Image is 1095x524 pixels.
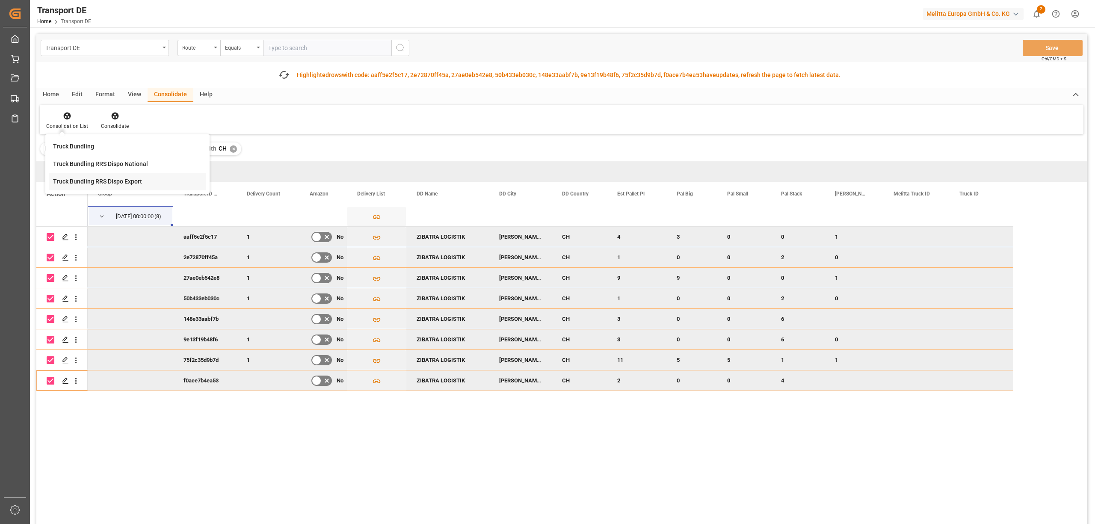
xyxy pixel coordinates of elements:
[98,191,112,197] span: Group
[297,71,840,80] div: Highlighted with code: aaff5e2f5c17, 2e72870ff45a, 27ae0eb542e8, 50b433eb030c, 148e33aabf7b, 9e13...
[36,227,88,247] div: Press SPACE to deselect this row.
[771,227,825,247] div: 0
[617,191,645,197] span: Est Pallet Pl
[666,309,717,329] div: 0
[727,191,748,197] span: Pal Small
[173,227,237,247] div: aaff5e2f5c17
[771,309,825,329] div: 6
[237,268,299,288] div: 1
[116,207,154,226] div: [DATE] 00:00:00
[88,206,1013,227] div: Press SPACE to select this row.
[552,350,607,370] div: CH
[607,268,666,288] div: 9
[923,8,1024,20] div: Melitta Europa GmbH & Co. KG
[562,191,589,197] span: DD Country
[337,371,343,391] span: No
[154,207,161,226] span: (8)
[88,227,1013,247] div: Press SPACE to deselect this row.
[717,350,771,370] div: 5
[53,160,148,169] div: Truck Bundling RRS Dispo National
[237,350,299,370] div: 1
[406,268,489,288] div: ZIBATRA LOGISTIK
[310,191,328,197] span: Amazon
[717,329,771,349] div: 0
[552,227,607,247] div: CH
[666,227,717,247] div: 3
[552,247,607,267] div: CH
[552,329,607,349] div: CH
[41,40,169,56] button: open menu
[337,268,343,288] span: No
[88,309,1013,329] div: Press SPACE to deselect this row.
[337,289,343,308] span: No
[771,288,825,308] div: 2
[825,247,883,267] div: 0
[489,370,552,391] div: [PERSON_NAME] / SO
[337,330,343,349] span: No
[178,40,220,56] button: open menu
[825,268,883,288] div: 1
[771,247,825,267] div: 2
[894,191,930,197] span: Melitta Truck ID
[36,268,88,288] div: Press SPACE to deselect this row.
[771,329,825,349] div: 6
[666,268,717,288] div: 9
[44,145,62,152] span: Filter :
[771,268,825,288] div: 0
[173,350,237,370] div: 75f2c35d9b7d
[88,370,1013,391] div: Press SPACE to deselect this row.
[173,329,237,349] div: 9e13f19b48f6
[391,40,409,56] button: search button
[499,191,516,197] span: DD City
[53,177,142,186] div: Truck Bundling RRS Dispo Export
[337,227,343,247] span: No
[406,288,489,308] div: ZIBATRA LOGISTIK
[703,71,716,78] span: have
[101,122,129,130] div: Consolidate
[173,288,237,308] div: 50b433eb030c
[225,42,254,52] div: Equals
[46,122,88,130] div: Consolidation List
[717,288,771,308] div: 0
[1023,40,1083,56] button: Save
[552,288,607,308] div: CH
[36,350,88,370] div: Press SPACE to deselect this row.
[337,350,343,370] span: No
[36,329,88,350] div: Press SPACE to deselect this row.
[489,309,552,329] div: [PERSON_NAME] / SO
[173,370,237,391] div: f0ace7b4ea53
[237,288,299,308] div: 1
[237,247,299,267] div: 1
[89,88,121,102] div: Format
[53,142,94,151] div: Truck Bundling
[666,350,717,370] div: 5
[771,350,825,370] div: 1
[552,370,607,391] div: CH
[148,88,193,102] div: Consolidate
[36,370,88,391] div: Press SPACE to deselect this row.
[173,309,237,329] div: 148e33aabf7b
[717,268,771,288] div: 0
[88,268,1013,288] div: Press SPACE to deselect this row.
[825,227,883,247] div: 1
[36,88,65,102] div: Home
[406,350,489,370] div: ZIBATRA LOGISTIK
[489,268,552,288] div: [PERSON_NAME] / SO
[781,191,802,197] span: Pal Stack
[666,329,717,349] div: 0
[1042,56,1066,62] span: Ctrl/CMD + S
[47,190,65,198] div: Action
[607,288,666,308] div: 1
[329,71,342,78] span: rows
[717,309,771,329] div: 0
[263,40,391,56] input: Type to search
[825,288,883,308] div: 0
[923,6,1027,22] button: Melitta Europa GmbH & Co. KG
[88,329,1013,350] div: Press SPACE to deselect this row.
[552,309,607,329] div: CH
[406,309,489,329] div: ZIBATRA LOGISTIK
[36,288,88,309] div: Press SPACE to deselect this row.
[65,88,89,102] div: Edit
[36,247,88,268] div: Press SPACE to deselect this row.
[1027,4,1046,24] button: show 2 new notifications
